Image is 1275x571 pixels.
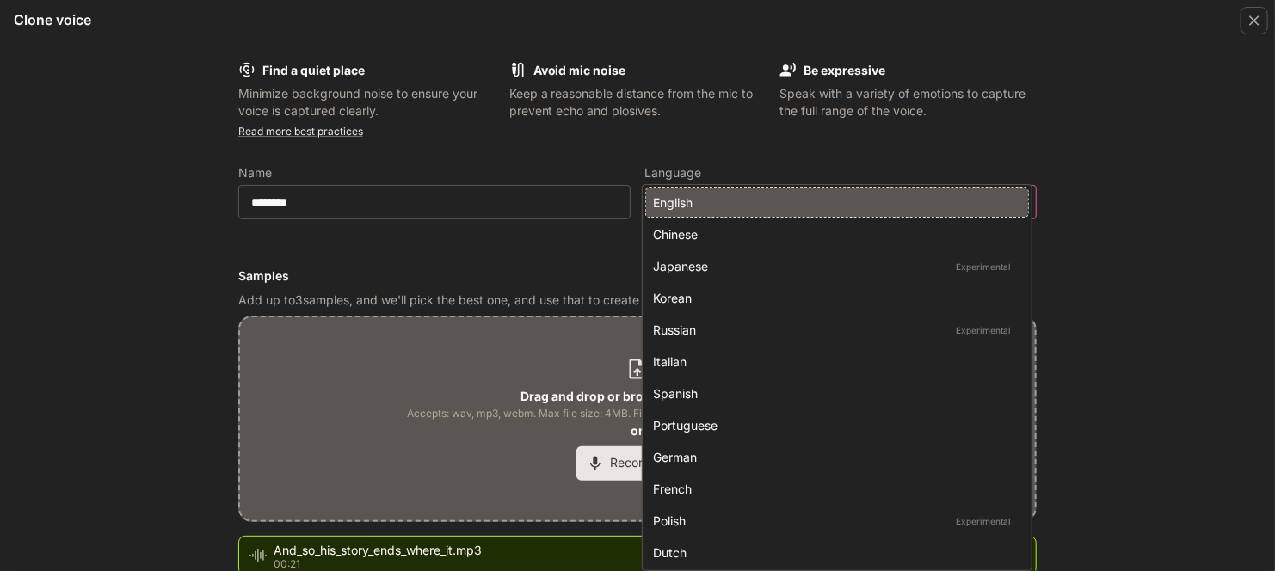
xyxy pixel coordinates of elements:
[653,257,1014,275] div: Japanese
[653,512,1014,530] div: Polish
[653,193,1014,212] div: English
[952,322,1014,338] p: Experimental
[653,225,1014,243] div: Chinese
[653,543,1014,562] div: Dutch
[653,353,1014,371] div: Italian
[653,416,1014,434] div: Portuguese
[653,480,1014,498] div: French
[653,384,1014,402] div: Spanish
[653,321,1014,339] div: Russian
[952,513,1014,529] p: Experimental
[952,259,1014,274] p: Experimental
[653,289,1014,307] div: Korean
[653,448,1014,466] div: German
